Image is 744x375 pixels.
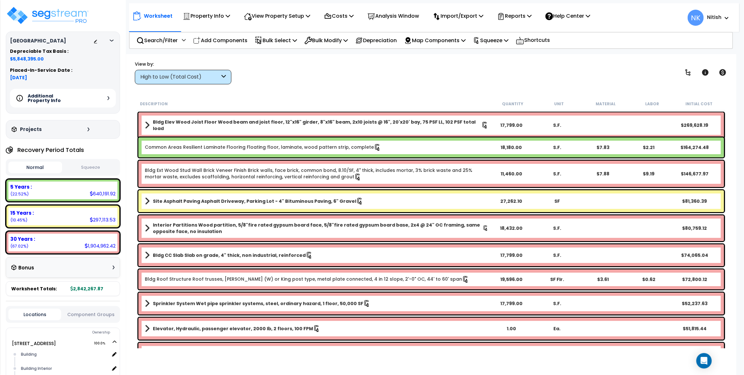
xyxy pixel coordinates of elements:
p: Import/Export [433,12,483,20]
p: Analysis Window [367,12,419,20]
div: S.F. [534,171,580,177]
p: Worksheet [144,12,172,20]
small: Unit [554,101,564,107]
b: Elevator, Hydraulic, passenger elevator, 2000 lb, 2 floors, 100 FPM [153,325,313,332]
img: logo_pro_r.png [6,6,89,25]
div: 18,180.00 [488,144,534,151]
div: View by: [135,61,231,67]
button: Component Groups [64,311,117,318]
span: Worksheet Totals: [11,286,57,292]
div: $72,800.12 [672,276,717,283]
span: 100.0% [94,340,111,347]
div: $74,065.04 [672,252,717,258]
div: Ea. [534,325,580,332]
div: Depreciation [352,33,400,48]
div: 27,262.10 [488,198,534,204]
div: Shortcuts [512,33,553,48]
p: Search/Filter [136,36,178,45]
div: $51,815.44 [672,325,717,332]
p: Bulk Modify [304,36,348,45]
button: Locations [8,309,61,320]
small: (67.02%) [10,243,28,249]
div: 17,799.00 [488,122,534,128]
p: View Property Setup [244,12,310,20]
div: 11,460.00 [488,171,534,177]
div: $146,677.97 [672,171,717,177]
h3: Projects [20,126,42,133]
div: $7.88 [580,171,626,177]
b: Bldg Elev Wood Joist Floor Wood beam and joist floor, 12"x16" girder, 8"x16" beam, 2x10 joists @ ... [153,119,481,132]
div: 18,432.00 [488,225,534,231]
div: SF [534,198,580,204]
button: Squeeze [64,162,117,173]
small: Initial Cost [685,101,712,107]
h4: Recovery Period Totals [17,147,84,153]
p: Shortcuts [516,36,550,45]
button: Normal [8,162,62,173]
a: Individual Item [145,276,469,283]
b: Bldg CC Slab Slab on grade, 4" thick, non industrial, reinforced [153,252,306,258]
small: Description [140,101,168,107]
p: Map Components [404,36,466,45]
p: Add Components [193,36,247,45]
div: $2.21 [626,144,672,151]
p: Squeeze [473,36,508,45]
div: Ownership [19,329,120,336]
div: 19,596.00 [488,276,534,283]
b: Site Asphalt Paving Asphalt Driveway, Parking Lot - 4" Bituminous Paving, 6" Gravel [153,198,356,204]
small: (22.52%) [10,191,29,197]
div: SF Flr. [534,276,580,283]
p: Costs [324,12,354,20]
h5: Placed-In-Service Date : [10,68,116,73]
p: Bulk Select [255,36,297,45]
a: Assembly Title [145,197,488,206]
div: 297,113.53 [90,216,116,223]
h3: Bonus [18,265,34,271]
div: 17,799.00 [488,252,534,258]
a: Assembly Title [145,119,488,132]
b: 30 Years : [10,236,35,242]
div: $7.83 [580,144,626,151]
div: $52,237.63 [672,300,717,307]
div: S.F. [534,225,580,231]
a: Assembly Title [145,251,488,260]
div: 1.00 [488,325,534,332]
h3: [GEOGRAPHIC_DATA] [10,38,66,44]
div: $80,759.12 [672,225,717,231]
p: Depreciation [355,36,397,45]
div: High to Low (Total Cost) [140,73,220,81]
p: Help Center [545,12,590,20]
a: Assembly Title [145,324,488,333]
div: $81,360.39 [672,198,717,204]
b: Sprinkler System Wet pipe sprinkler systems, steel, ordinary hazard, 1 floor, 50,000 SF [153,300,363,307]
div: Open Intercom Messenger [696,353,712,369]
p: Property Info [183,12,230,20]
span: [DATE] [10,74,116,81]
a: Individual Item [145,144,381,151]
div: S.F. [534,144,580,151]
div: $3.61 [580,276,626,283]
p: Reports [497,12,532,20]
span: NK [688,10,704,26]
b: 5 Years : [10,183,32,190]
b: Interior Partitions Wood partition, 5/8"fire rated gypsum board face, 5/8"fire rated gypsum board... [153,222,483,235]
div: 17,799.00 [488,300,534,307]
a: Individual Item [145,167,488,181]
b: 15 Years : [10,210,34,216]
a: [STREET_ADDRESS] 100.0% [12,340,56,347]
div: 640,191.92 [90,190,116,197]
h5: Additional Property Info [28,94,73,103]
small: Quantity [502,101,523,107]
b: 2,842,267.87 [70,286,103,292]
div: 1,904,962.42 [85,242,116,249]
div: $0.62 [626,276,672,283]
div: S.F. [534,252,580,258]
div: Add Components [190,33,251,48]
h5: Depreciable Tax Basis : [10,49,116,54]
div: Building Interior [19,365,109,372]
div: Building [19,351,109,358]
div: $9.19 [626,171,672,177]
div: $164,274.48 [672,144,717,151]
div: $269,628.19 [672,122,717,128]
div: S.F. [534,300,580,307]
